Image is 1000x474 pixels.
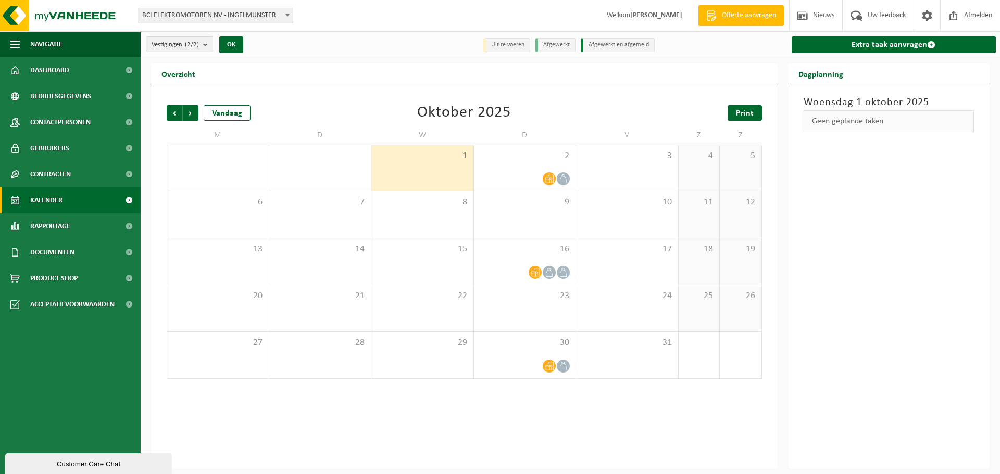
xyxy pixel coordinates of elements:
span: Product Shop [30,265,78,291]
span: 30 [479,337,571,349]
span: Contracten [30,161,71,187]
span: Bedrijfsgegevens [30,83,91,109]
td: Z [679,126,720,145]
td: D [474,126,577,145]
span: Dashboard [30,57,69,83]
span: 13 [172,244,264,255]
div: Geen geplande taken [804,110,974,132]
span: Contactpersonen [30,109,91,135]
span: 20 [172,290,264,302]
button: OK [219,36,243,53]
td: W [371,126,474,145]
span: 10 [581,197,673,208]
span: 26 [725,290,756,302]
span: 2 [479,150,571,162]
span: 21 [274,290,366,302]
td: V [576,126,679,145]
div: Vandaag [204,105,251,121]
a: Extra taak aanvragen [792,36,996,53]
td: Z [720,126,761,145]
span: 14 [274,244,366,255]
h3: Woensdag 1 oktober 2025 [804,95,974,110]
span: 22 [377,290,468,302]
span: 7 [274,197,366,208]
li: Afgewerkt [535,38,576,52]
span: Offerte aanvragen [719,10,779,21]
span: 8 [377,197,468,208]
span: Kalender [30,187,63,213]
span: BCI ELEKTROMOTOREN NV - INGELMUNSTER [137,8,293,23]
span: 1 [377,150,468,162]
span: 31 [581,337,673,349]
span: 12 [725,197,756,208]
div: Oktober 2025 [417,105,511,121]
button: Vestigingen(2/2) [146,36,213,52]
span: 29 [377,337,468,349]
span: BCI ELEKTROMOTOREN NV - INGELMUNSTER [138,8,293,23]
span: 17 [581,244,673,255]
span: 28 [274,337,366,349]
span: 11 [684,197,715,208]
span: 18 [684,244,715,255]
h2: Dagplanning [788,63,854,84]
span: 19 [725,244,756,255]
td: D [269,126,372,145]
span: Acceptatievoorwaarden [30,291,115,317]
span: Rapportage [30,213,70,239]
span: 15 [377,244,468,255]
a: Print [728,105,762,121]
span: 6 [172,197,264,208]
span: Print [736,109,754,118]
iframe: chat widget [5,451,174,474]
span: Navigatie [30,31,63,57]
span: Vestigingen [152,37,199,53]
span: Documenten [30,239,74,265]
span: 23 [479,290,571,302]
li: Afgewerkt en afgemeld [581,38,655,52]
span: 4 [684,150,715,162]
td: M [167,126,269,145]
span: Vorige [167,105,182,121]
span: 5 [725,150,756,162]
li: Uit te voeren [483,38,530,52]
span: 27 [172,337,264,349]
span: 9 [479,197,571,208]
strong: [PERSON_NAME] [630,11,682,19]
h2: Overzicht [151,63,206,84]
span: Gebruikers [30,135,69,161]
span: 16 [479,244,571,255]
a: Offerte aanvragen [698,5,784,26]
span: Volgende [183,105,198,121]
span: 24 [581,290,673,302]
count: (2/2) [185,41,199,48]
span: 3 [581,150,673,162]
span: 25 [684,290,715,302]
